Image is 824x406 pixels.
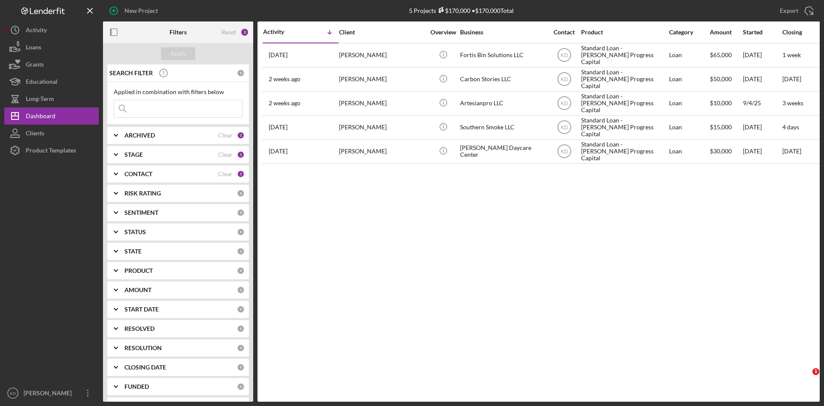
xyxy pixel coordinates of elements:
[237,170,245,178] div: 1
[26,73,58,92] div: Educational
[782,123,799,131] time: 4 days
[237,325,245,333] div: 0
[269,76,300,82] time: 2025-09-18 15:37
[581,116,667,139] div: Standard Loan - [PERSON_NAME] Progress Capital
[237,189,245,197] div: 0
[409,7,514,14] div: 5 Projects • $170,000 Total
[460,116,546,139] div: Southern Smoke LLC
[581,92,667,115] div: Standard Loan - [PERSON_NAME] Progress Capital
[782,51,801,58] time: 1 week
[269,148,288,155] time: 2025-08-17 00:45
[124,345,162,351] b: RESOLUTION
[460,68,546,91] div: Carbon Stories LLC
[124,383,149,390] b: FUNDED
[263,28,301,35] div: Activity
[4,107,99,125] button: Dashboard
[170,47,186,60] div: Apply
[710,75,732,82] span: $50,000
[237,209,245,217] div: 0
[170,29,187,36] b: Filters
[109,70,153,76] b: SEARCH FILTER
[669,116,709,139] div: Loan
[161,47,195,60] button: Apply
[710,147,732,155] span: $30,000
[237,151,245,159] div: 1
[339,140,425,163] div: [PERSON_NAME]
[124,151,143,158] b: STAGE
[4,90,99,107] button: Long-Term
[237,344,245,352] div: 0
[114,89,242,95] div: Applied in combination with filters below
[221,29,236,36] div: Reset
[427,29,459,36] div: Overview
[218,132,233,139] div: Clear
[237,305,245,313] div: 0
[669,44,709,67] div: Loan
[4,73,99,90] button: Educational
[560,125,568,131] text: KD
[560,101,568,107] text: KD
[710,99,732,107] span: $10,000
[339,92,425,115] div: [PERSON_NAME]
[269,52,288,58] time: 2025-09-22 11:23
[4,385,99,402] button: KD[PERSON_NAME]
[237,286,245,294] div: 0
[339,29,425,36] div: Client
[743,140,782,163] div: [DATE]
[218,151,233,158] div: Clear
[560,52,568,58] text: KD
[669,29,709,36] div: Category
[782,99,803,107] time: 3 weeks
[26,90,54,110] div: Long-Term
[460,44,546,67] div: Fortis Bin Solutions LLC
[26,107,55,127] div: Dashboard
[237,69,245,77] div: 0
[124,267,153,274] b: PRODUCT
[339,44,425,67] div: [PERSON_NAME]
[560,76,568,82] text: KD
[124,287,151,293] b: AMOUNT
[26,125,44,144] div: Clients
[780,2,798,19] div: Export
[436,7,470,14] div: $170,000
[4,39,99,56] button: Loans
[4,142,99,159] a: Product Templates
[124,209,158,216] b: SENTIMENT
[581,140,667,163] div: Standard Loan - [PERSON_NAME] Progress Capital
[124,132,155,139] b: ARCHIVED
[560,149,568,155] text: KD
[710,51,732,58] span: $65,000
[269,124,288,131] time: 2025-08-20 13:53
[581,29,667,36] div: Product
[743,92,782,115] div: 9/4/25
[4,56,99,73] button: Grants
[669,140,709,163] div: Loan
[124,248,142,255] b: STATE
[743,68,782,91] div: [DATE]
[460,92,546,115] div: Artesianpro LLC
[124,364,166,371] b: CLOSING DATE
[124,190,161,197] b: RISK RATING
[4,21,99,39] button: Activity
[237,247,245,255] div: 0
[237,267,245,275] div: 0
[124,325,154,332] b: RESOLVED
[743,44,782,67] div: [DATE]
[710,123,732,131] span: $15,000
[795,368,815,389] iframe: Intercom live chat
[548,29,580,36] div: Contact
[669,92,709,115] div: Loan
[21,385,77,404] div: [PERSON_NAME]
[710,29,742,36] div: Amount
[237,131,245,139] div: 1
[460,29,546,36] div: Business
[124,171,152,177] b: CONTACT
[4,125,99,142] button: Clients
[581,44,667,67] div: Standard Loan - [PERSON_NAME] Progress Capital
